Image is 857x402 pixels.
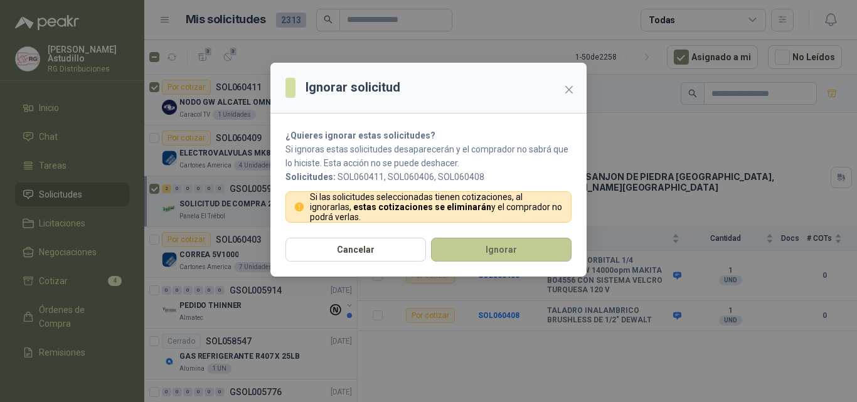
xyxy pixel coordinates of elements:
[353,202,491,212] strong: estas cotizaciones se eliminarán
[431,238,572,262] button: Ignorar
[564,85,574,95] span: close
[285,142,572,170] p: Si ignoras estas solicitudes desaparecerán y el comprador no sabrá que lo hiciste. Esta acción no...
[285,170,572,184] p: SOL060411, SOL060406, SOL060408
[306,78,400,97] h3: Ignorar solicitud
[310,192,564,222] p: Si las solicitudes seleccionadas tienen cotizaciones, al ignorarlas, y el comprador no podrá verlas.
[285,130,435,140] strong: ¿Quieres ignorar estas solicitudes?
[285,238,426,262] button: Cancelar
[285,172,336,182] b: Solicitudes:
[559,80,579,100] button: Close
